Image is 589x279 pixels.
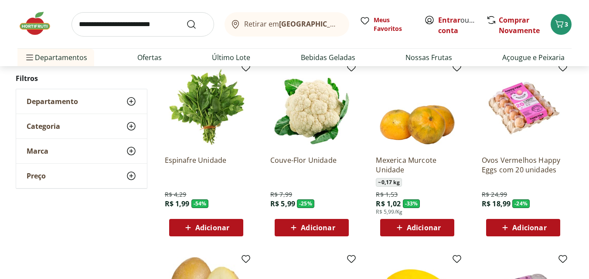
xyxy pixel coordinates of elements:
button: Adicionar [169,219,243,236]
span: Adicionar [407,224,441,231]
a: Meus Favoritos [360,16,414,33]
span: R$ 1,02 [376,199,401,208]
button: Departamento [16,89,147,114]
img: Hortifruti [17,10,61,37]
a: Comprar Novamente [499,15,540,35]
a: Nossas Frutas [405,52,452,63]
a: Couve-Flor Unidade [270,155,353,175]
button: Categoria [16,114,147,138]
a: Bebidas Geladas [301,52,355,63]
img: Espinafre Unidade [165,66,248,148]
button: Marca [16,139,147,163]
a: Último Lote [212,52,250,63]
span: Adicionar [512,224,546,231]
img: Ovos Vermelhos Happy Eggs com 20 unidades [482,66,565,148]
a: Ofertas [137,52,162,63]
button: Adicionar [275,219,349,236]
span: R$ 5,99/Kg [376,208,402,215]
span: - 33 % [403,199,420,208]
a: Mexerica Murcote Unidade [376,155,459,175]
span: R$ 7,99 [270,190,292,199]
a: Criar conta [438,15,486,35]
button: Submit Search [186,19,207,30]
span: ~ 0,17 kg [376,178,402,187]
button: Menu [24,47,35,68]
span: Adicionar [195,224,229,231]
a: Entrar [438,15,460,25]
span: - 54 % [191,199,209,208]
button: Adicionar [486,219,560,236]
img: Couve-Flor Unidade [270,66,353,148]
h2: Filtros [16,70,147,87]
b: [GEOGRAPHIC_DATA]/[GEOGRAPHIC_DATA] [279,19,426,29]
span: Departamento [27,97,78,106]
a: Ovos Vermelhos Happy Eggs com 20 unidades [482,155,565,175]
span: R$ 4,29 [165,190,187,199]
button: Adicionar [380,219,454,236]
span: R$ 24,99 [482,190,507,199]
span: 3 [565,20,568,28]
span: R$ 5,99 [270,199,295,208]
button: Retirar em[GEOGRAPHIC_DATA]/[GEOGRAPHIC_DATA] [225,12,349,37]
span: Marca [27,147,48,155]
input: search [71,12,214,37]
span: R$ 1,53 [376,190,398,199]
span: Retirar em [244,20,340,28]
a: Espinafre Unidade [165,155,248,175]
span: R$ 1,99 [165,199,190,208]
span: - 25 % [297,199,314,208]
img: Mexerica Murcote Unidade [376,66,459,148]
button: Preço [16,164,147,188]
span: - 24 % [512,199,530,208]
button: Carrinho [551,14,572,35]
span: Meus Favoritos [374,16,414,33]
span: R$ 18,99 [482,199,511,208]
span: Categoria [27,122,60,131]
span: Preço [27,171,46,180]
span: Adicionar [301,224,335,231]
span: Departamentos [24,47,87,68]
a: Açougue e Peixaria [502,52,565,63]
span: ou [438,15,477,36]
